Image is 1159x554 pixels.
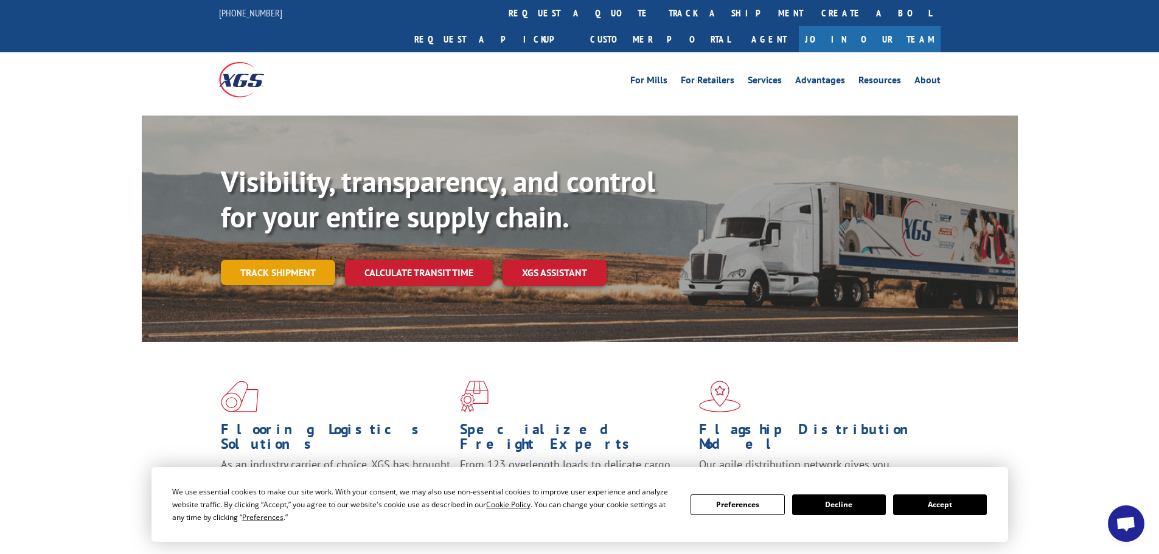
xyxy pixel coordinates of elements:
span: As an industry carrier of choice, XGS has brought innovation and dedication to flooring logistics... [221,457,450,500]
button: Accept [893,494,987,515]
div: We use essential cookies to make our site work. With your consent, we may also use non-essential ... [172,485,676,524]
div: Cookie Consent Prompt [151,467,1008,542]
p: From 123 overlength loads to delicate cargo, our experienced staff knows the best way to move you... [460,457,690,511]
span: Preferences [242,512,284,522]
img: xgs-icon-focused-on-flooring-red [460,381,489,412]
img: xgs-icon-flagship-distribution-model-red [699,381,741,412]
a: For Retailers [681,75,734,89]
span: Our agile distribution network gives you nationwide inventory management on demand. [699,457,923,486]
a: Advantages [795,75,845,89]
b: Visibility, transparency, and control for your entire supply chain. [221,162,655,235]
a: Join Our Team [799,26,941,52]
a: Calculate transit time [345,260,493,286]
a: Track shipment [221,260,335,285]
a: About [914,75,941,89]
a: Agent [739,26,799,52]
a: [PHONE_NUMBER] [219,7,282,19]
a: Services [748,75,782,89]
a: For Mills [630,75,667,89]
span: Cookie Policy [486,499,531,510]
a: Request a pickup [405,26,581,52]
button: Decline [792,494,886,515]
h1: Flagship Distribution Model [699,422,929,457]
a: XGS ASSISTANT [503,260,607,286]
a: Open chat [1108,505,1144,542]
button: Preferences [691,494,784,515]
a: Resources [858,75,901,89]
h1: Specialized Freight Experts [460,422,690,457]
a: Customer Portal [581,26,739,52]
img: xgs-icon-total-supply-chain-intelligence-red [221,381,259,412]
h1: Flooring Logistics Solutions [221,422,451,457]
